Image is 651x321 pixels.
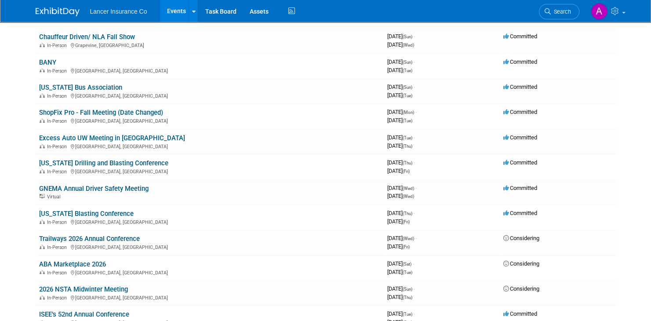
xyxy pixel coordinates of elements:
span: [DATE] [387,260,414,267]
span: Committed [503,159,537,166]
a: Chauffeur Driven/ NLA Fall Show [39,33,135,41]
span: (Tue) [403,68,412,73]
span: In-Person [47,144,69,150]
div: [GEOGRAPHIC_DATA], [GEOGRAPHIC_DATA] [39,168,380,175]
span: (Fri) [403,169,410,174]
span: - [414,285,415,292]
span: Lancer Insurance Co [90,8,147,15]
span: Committed [503,134,537,141]
span: [DATE] [387,58,415,65]
span: Virtual [47,194,63,200]
span: [DATE] [387,92,412,98]
div: [GEOGRAPHIC_DATA], [GEOGRAPHIC_DATA] [39,218,380,225]
span: (Sun) [403,60,412,65]
span: [DATE] [387,117,412,124]
img: In-Person Event [40,93,45,98]
span: [DATE] [387,243,410,250]
span: Committed [503,310,537,317]
span: (Thu) [403,160,412,165]
a: [US_STATE] Blasting Conference [39,210,134,218]
span: - [414,210,415,216]
span: In-Person [47,43,69,48]
span: In-Person [47,244,69,250]
div: [GEOGRAPHIC_DATA], [GEOGRAPHIC_DATA] [39,117,380,124]
img: In-Person Event [40,219,45,224]
span: [DATE] [387,134,415,141]
img: In-Person Event [40,270,45,274]
span: Search [551,8,571,15]
span: (Sun) [403,287,412,292]
span: - [414,159,415,166]
span: [DATE] [387,168,410,174]
span: (Tue) [403,135,412,140]
span: Committed [503,210,537,216]
span: In-Person [47,219,69,225]
a: Trailways 2026 Annual Conference [39,235,140,243]
span: [DATE] [387,235,417,241]
span: - [415,185,417,191]
div: [GEOGRAPHIC_DATA], [GEOGRAPHIC_DATA] [39,67,380,74]
span: [DATE] [387,269,412,275]
span: [DATE] [387,218,410,225]
span: (Wed) [403,236,414,241]
a: [US_STATE] Bus Association [39,84,122,91]
div: Grapevine, [GEOGRAPHIC_DATA] [39,41,380,48]
span: (Tue) [403,312,412,317]
span: (Fri) [403,244,410,249]
span: [DATE] [387,159,415,166]
img: In-Person Event [40,169,45,173]
a: Excess Auto UW Meeting in [GEOGRAPHIC_DATA] [39,134,185,142]
span: (Thu) [403,295,412,300]
span: - [414,84,415,90]
span: In-Person [47,295,69,301]
span: [DATE] [387,109,417,115]
img: Ann Barron [591,3,607,20]
span: - [415,235,417,241]
span: - [413,260,414,267]
a: BANY [39,58,56,66]
span: Considering [503,260,539,267]
span: (Thu) [403,211,412,216]
span: (Tue) [403,118,412,123]
span: - [415,109,417,115]
a: ABA Marketplace 2026 [39,260,106,268]
span: (Wed) [403,186,414,191]
span: In-Person [47,68,69,74]
img: In-Person Event [40,295,45,299]
a: ShopFix Pro - Fall Meeting (Date Changed) [39,109,163,117]
div: [GEOGRAPHIC_DATA], [GEOGRAPHIC_DATA] [39,243,380,250]
span: Committed [503,185,537,191]
span: (Sun) [403,34,412,39]
span: [DATE] [387,285,415,292]
span: [DATE] [387,185,417,191]
a: GNEMA Annual Driver Safety Meeting [39,185,149,193]
span: [DATE] [387,84,415,90]
span: Committed [503,33,537,40]
span: (Fri) [403,219,410,224]
span: [DATE] [387,41,414,48]
span: (Sat) [403,262,411,266]
span: In-Person [47,18,69,23]
a: ISEE’s 52nd Annual Conference [39,310,129,318]
span: Considering [503,235,539,241]
span: - [414,134,415,141]
span: (Wed) [403,194,414,199]
div: [GEOGRAPHIC_DATA], [GEOGRAPHIC_DATA] [39,294,380,301]
img: In-Person Event [40,43,45,47]
span: Considering [503,285,539,292]
img: In-Person Event [40,68,45,73]
img: In-Person Event [40,244,45,249]
div: [GEOGRAPHIC_DATA], [GEOGRAPHIC_DATA] [39,92,380,99]
span: (Sun) [403,85,412,90]
div: [GEOGRAPHIC_DATA], [GEOGRAPHIC_DATA] [39,142,380,150]
span: - [414,58,415,65]
span: In-Person [47,270,69,276]
span: (Thu) [403,144,412,149]
span: - [414,33,415,40]
span: Committed [503,84,537,90]
span: Committed [503,58,537,65]
span: [DATE] [387,33,415,40]
span: [DATE] [387,16,412,23]
span: Committed [503,109,537,115]
span: (Tue) [403,270,412,275]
